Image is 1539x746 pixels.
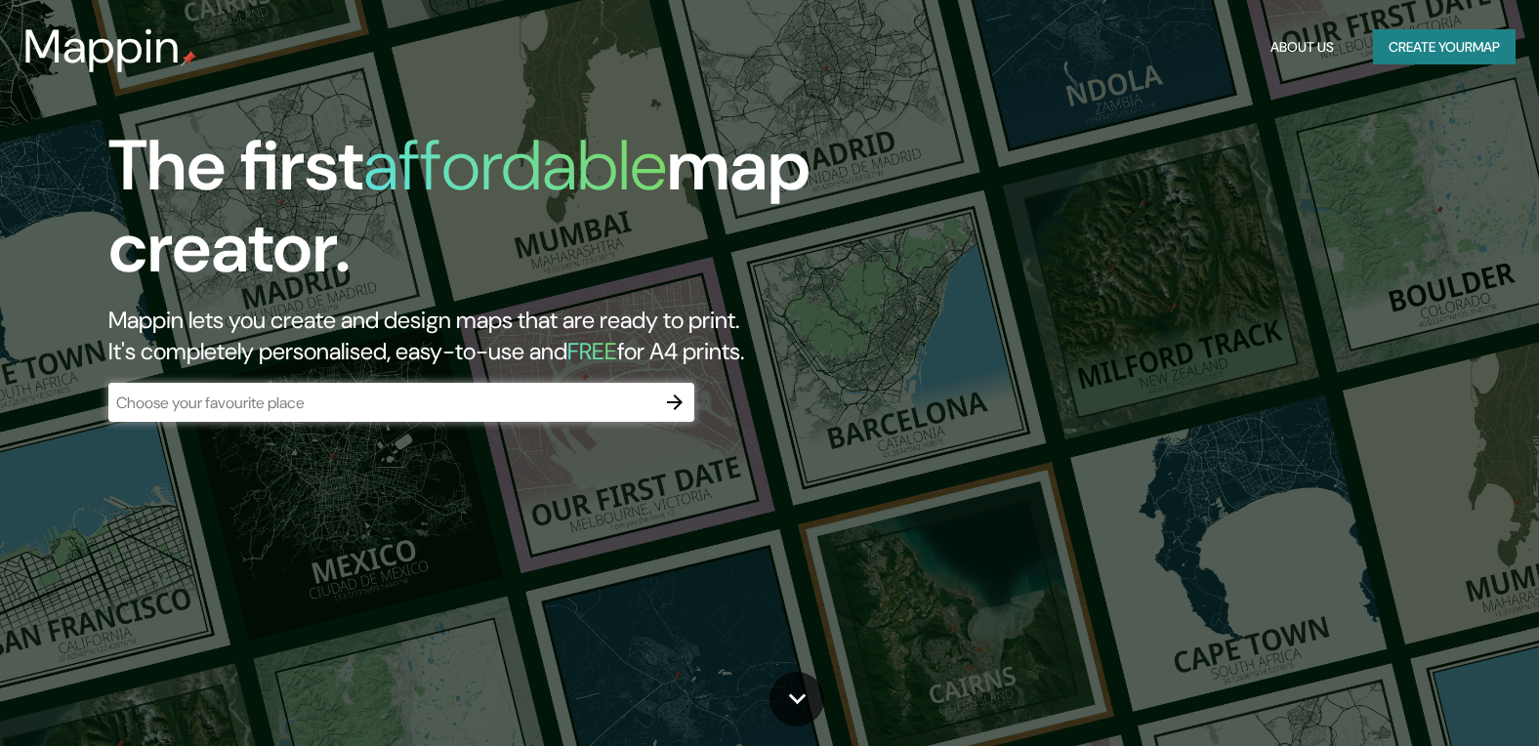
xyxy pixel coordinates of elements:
h5: FREE [567,336,617,366]
img: mappin-pin [181,51,196,66]
input: Choose your favourite place [108,392,655,414]
h3: Mappin [23,20,181,74]
iframe: Help widget launcher [1365,670,1518,725]
button: Create yourmap [1373,29,1516,65]
h1: The first map creator. [108,125,878,305]
button: About Us [1263,29,1342,65]
h2: Mappin lets you create and design maps that are ready to print. It's completely personalised, eas... [108,305,878,367]
h1: affordable [363,120,667,211]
